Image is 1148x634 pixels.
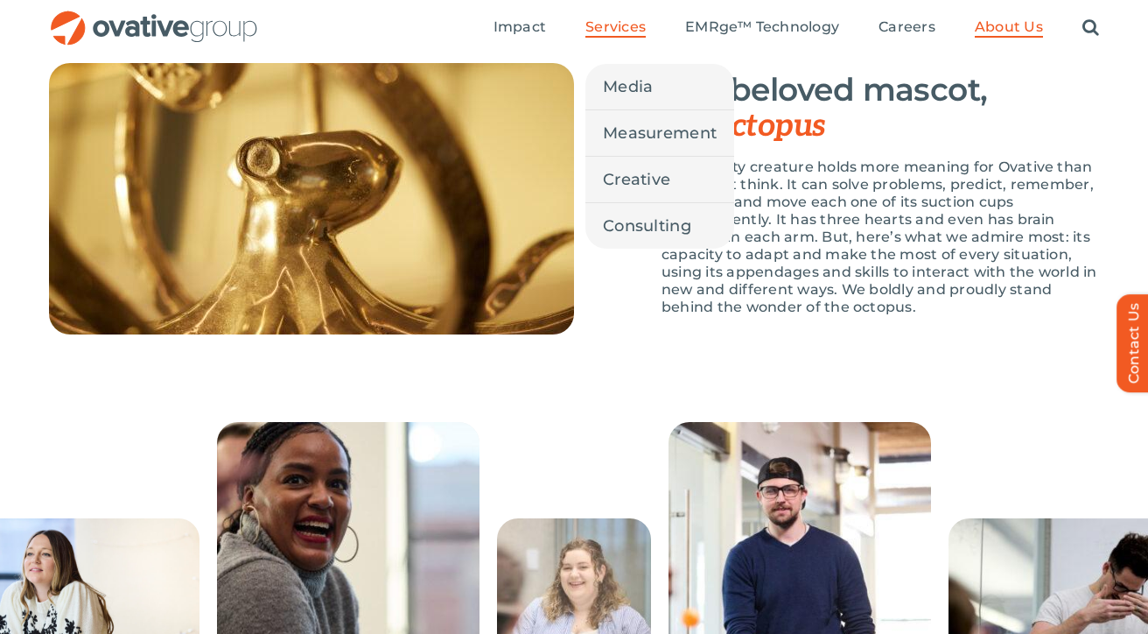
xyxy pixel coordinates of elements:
h3: Our beloved mascot, the [661,72,1099,144]
span: EMRge™ Technology [685,18,839,36]
a: EMRge™ Technology [685,18,839,38]
span: Impact [493,18,546,36]
span: About Us [975,18,1043,36]
a: Media [585,64,734,109]
span: Careers [878,18,935,36]
span: Media [603,74,653,99]
span: Measurement [603,121,717,145]
span: Creative [603,167,670,192]
a: OG_Full_horizontal_RGB [49,9,259,25]
span: Services [585,18,646,36]
img: About_Us_-_Octopus[1] [49,63,574,335]
a: Impact [493,18,546,38]
a: Measurement [585,110,734,156]
a: Careers [878,18,935,38]
a: Services [585,18,646,38]
a: Search [1082,18,1099,38]
a: Creative [585,157,734,202]
p: This mighty creature holds more meaning for Ovative than you might think. It can solve problems, ... [661,158,1099,316]
a: Consulting [585,203,734,249]
a: About Us [975,18,1043,38]
span: Consulting [603,214,691,238]
span: octopus [714,107,825,145]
